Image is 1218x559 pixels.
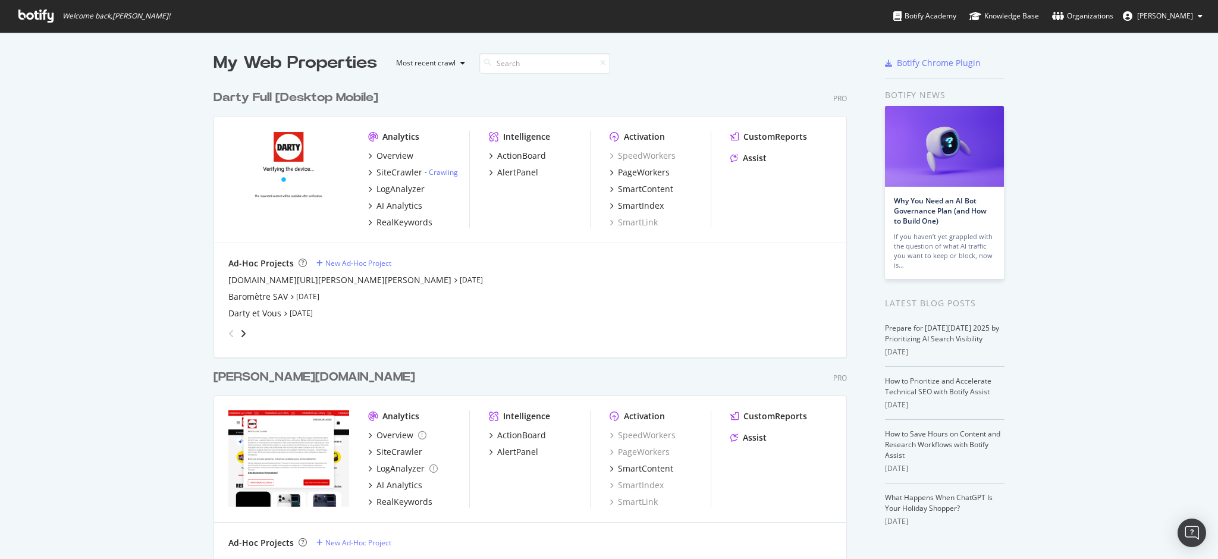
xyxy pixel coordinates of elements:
[290,308,313,318] a: [DATE]
[325,258,391,268] div: New Ad-Hoc Project
[368,150,413,162] a: Overview
[610,167,670,178] a: PageWorkers
[489,429,546,441] a: ActionBoard
[376,463,425,475] div: LogAnalyzer
[885,57,981,69] a: Botify Chrome Plugin
[368,200,422,212] a: AI Analytics
[429,167,458,177] a: Crawling
[368,463,438,475] a: LogAnalyzer
[618,200,664,212] div: SmartIndex
[730,131,807,143] a: CustomReports
[610,183,673,195] a: SmartContent
[368,429,426,441] a: Overview
[1137,11,1193,21] span: Angelique Fromentin
[228,274,451,286] a: [DOMAIN_NAME][URL][PERSON_NAME][PERSON_NAME]
[610,216,658,228] a: SmartLink
[316,258,391,268] a: New Ad-Hoc Project
[325,538,391,548] div: New Ad-Hoc Project
[228,291,288,303] a: Baromètre SAV
[893,10,956,22] div: Botify Academy
[239,328,247,340] div: angle-right
[885,429,1000,460] a: How to Save Hours on Content and Research Workflows with Botify Assist
[376,446,422,458] div: SiteCrawler
[885,323,999,344] a: Prepare for [DATE][DATE] 2025 by Prioritizing AI Search Visibility
[497,446,538,458] div: AlertPanel
[368,216,432,228] a: RealKeywords
[618,167,670,178] div: PageWorkers
[497,150,546,162] div: ActionBoard
[730,152,767,164] a: Assist
[1113,7,1212,26] button: [PERSON_NAME]
[833,93,847,103] div: Pro
[897,57,981,69] div: Botify Chrome Plugin
[894,196,987,226] a: Why You Need an AI Bot Governance Plan (and How to Build One)
[885,400,1004,410] div: [DATE]
[610,429,676,441] a: SpeedWorkers
[376,167,422,178] div: SiteCrawler
[894,232,995,270] div: If you haven’t yet grappled with the question of what AI traffic you want to keep or block, now is…
[885,297,1004,310] div: Latest Blog Posts
[376,183,425,195] div: LogAnalyzer
[1052,10,1113,22] div: Organizations
[214,89,378,106] div: Darty Full [Desktop Mobile]
[610,446,670,458] a: PageWorkers
[228,307,281,319] a: Darty et Vous
[610,479,664,491] a: SmartIndex
[497,429,546,441] div: ActionBoard
[610,150,676,162] a: SpeedWorkers
[228,410,349,507] img: darty.pt
[368,496,432,508] a: RealKeywords
[228,257,294,269] div: Ad-Hoc Projects
[489,167,538,178] a: AlertPanel
[1178,519,1206,547] div: Open Intercom Messenger
[610,463,673,475] a: SmartContent
[224,324,239,343] div: angle-left
[296,291,319,302] a: [DATE]
[885,463,1004,474] div: [DATE]
[376,200,422,212] div: AI Analytics
[368,479,422,491] a: AI Analytics
[368,183,425,195] a: LogAnalyzer
[376,496,432,508] div: RealKeywords
[460,275,483,285] a: [DATE]
[624,410,665,422] div: Activation
[316,538,391,548] a: New Ad-Hoc Project
[833,373,847,383] div: Pro
[743,152,767,164] div: Assist
[730,410,807,422] a: CustomReports
[396,59,456,67] div: Most recent crawl
[214,89,383,106] a: Darty Full [Desktop Mobile]
[368,167,458,178] a: SiteCrawler- Crawling
[743,432,767,444] div: Assist
[382,131,419,143] div: Analytics
[610,496,658,508] a: SmartLink
[885,347,1004,357] div: [DATE]
[503,131,550,143] div: Intelligence
[228,537,294,549] div: Ad-Hoc Projects
[368,446,422,458] a: SiteCrawler
[387,54,470,73] button: Most recent crawl
[62,11,170,21] span: Welcome back, [PERSON_NAME] !
[479,53,610,74] input: Search
[885,492,993,513] a: What Happens When ChatGPT Is Your Holiday Shopper?
[425,167,458,177] div: -
[376,429,413,441] div: Overview
[618,183,673,195] div: SmartContent
[885,106,1004,187] img: Why You Need an AI Bot Governance Plan (and How to Build One)
[610,200,664,212] a: SmartIndex
[489,446,538,458] a: AlertPanel
[624,131,665,143] div: Activation
[743,131,807,143] div: CustomReports
[618,463,673,475] div: SmartContent
[503,410,550,422] div: Intelligence
[376,150,413,162] div: Overview
[497,167,538,178] div: AlertPanel
[730,432,767,444] a: Assist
